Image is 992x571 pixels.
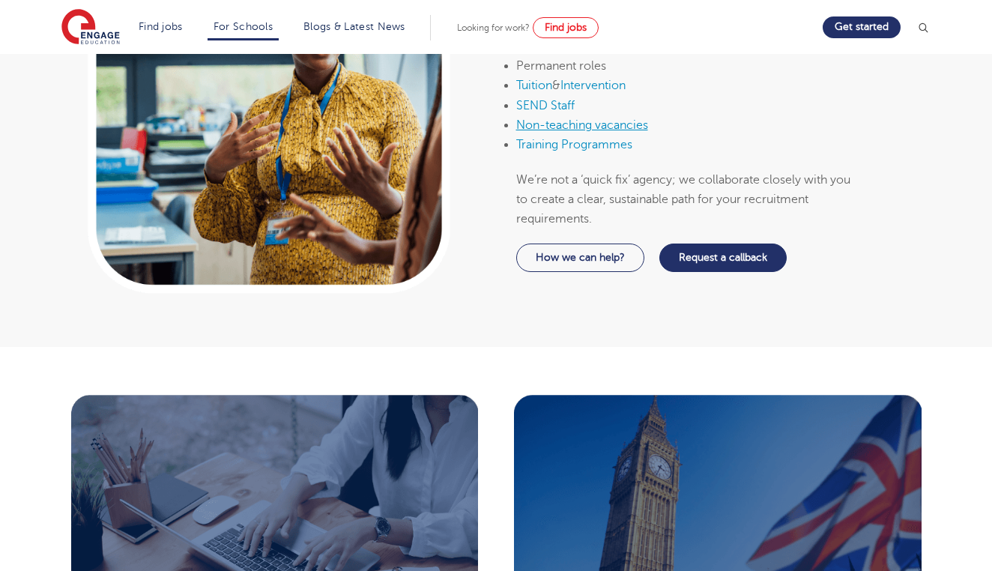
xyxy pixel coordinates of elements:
[139,21,183,32] a: Find jobs
[516,76,851,95] li: &
[516,170,851,229] p: We’re not a ‘quick fix’ agency; we collaborate closely with you to create a clear, sustainable pa...
[214,21,273,32] a: For Schools
[303,21,405,32] a: Blogs & Latest News
[659,244,787,272] a: Request a callback
[823,16,901,38] a: Get started
[61,9,120,46] img: Engage Education
[560,79,626,92] a: Intervention
[516,244,644,272] a: How we can help?
[545,22,587,33] span: Find jobs
[457,22,530,33] span: Looking for work?
[516,79,552,92] a: Tuition
[516,118,648,132] a: Non-teaching vacancies
[516,99,575,112] a: SEND Staff
[533,17,599,38] a: Find jobs
[516,56,851,76] li: Permanent roles
[516,138,632,151] a: Training Programmes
